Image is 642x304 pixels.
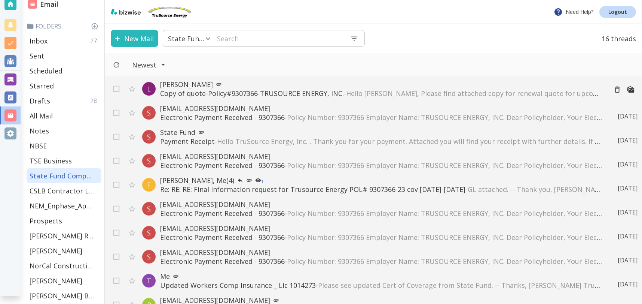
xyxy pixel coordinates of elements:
[618,280,638,288] p: [DATE]
[597,30,636,47] p: 16 threads
[147,252,151,261] p: S
[160,248,603,257] p: [EMAIL_ADDRESS][DOMAIN_NAME]
[27,138,101,153] div: NBSE
[160,137,603,146] p: Payment Receipt -
[30,276,82,285] p: [PERSON_NAME]
[160,161,603,170] p: Electronic Payment Received - 9307366 -
[147,204,151,213] p: S
[261,180,263,183] p: 1
[111,9,141,15] img: bizwise
[147,84,151,93] p: L
[30,291,94,300] p: [PERSON_NAME] Batteries
[27,228,101,243] div: [PERSON_NAME] Residence
[618,136,638,144] p: [DATE]
[30,141,47,150] p: NBSE
[624,83,638,96] button: Mark as Unread
[27,273,101,288] div: [PERSON_NAME]
[147,6,192,18] img: TruSource Energy, Inc.
[160,257,603,266] p: Electronic Payment Received - 9307366 -
[160,200,603,209] p: [EMAIL_ADDRESS][DOMAIN_NAME]
[110,58,123,72] button: Refresh
[160,185,603,194] p: Re: RE: RE: Final information request for Trusource Energy POL# 9307366-23 cov [DATE]-[DATE] -
[599,6,636,18] a: Logout
[147,108,151,117] p: S
[618,208,638,216] p: [DATE]
[160,152,603,161] p: [EMAIL_ADDRESS][DOMAIN_NAME]
[215,31,344,46] input: Search
[27,33,101,48] div: Inbox27
[30,201,94,210] p: NEM_Enphase_Applications
[160,233,603,242] p: Electronic Payment Received - 9307366 -
[168,34,207,43] p: State Fund Compensation
[30,111,53,120] p: All Mail
[147,132,151,141] p: S
[160,224,603,233] p: [EMAIL_ADDRESS][DOMAIN_NAME]
[30,186,94,195] p: CSLB Contractor License
[160,176,603,185] p: [PERSON_NAME], Me (4)
[160,209,603,218] p: Electronic Payment Received - 9307366 -
[27,213,101,228] div: Prospects
[618,160,638,168] p: [DATE]
[160,80,602,89] p: [PERSON_NAME]
[147,228,151,237] p: S
[160,89,602,98] p: Copy of quote-Policy#9307366-TRUSOURCE ENERGY, INC. -
[30,246,82,255] p: [PERSON_NAME]
[30,231,94,240] p: [PERSON_NAME] Residence
[30,66,62,75] p: Scheduled
[90,37,100,45] p: 27
[147,156,151,165] p: S
[27,63,101,78] div: Scheduled
[27,78,101,93] div: Starred
[27,123,101,138] div: Notes
[125,57,173,73] button: Filter
[30,171,94,180] p: State Fund Compensation
[160,104,603,113] p: [EMAIL_ADDRESS][DOMAIN_NAME]
[27,22,101,30] p: Folders
[30,126,49,135] p: Notes
[30,81,54,90] p: Starred
[27,93,101,108] div: Drafts28
[27,168,101,183] div: State Fund Compensation
[554,7,593,16] p: Need Help?
[30,216,62,225] p: Prospects
[30,96,50,105] p: Drafts
[160,281,603,290] p: Updated Workers Comp Insurance _ Lic 1014273 -
[30,36,48,45] p: Inbox
[611,83,624,96] button: Move to Trash
[618,184,638,192] p: [DATE]
[608,9,627,15] p: Logout
[252,176,266,185] button: 1
[618,232,638,240] p: [DATE]
[111,30,158,47] button: New Mail
[30,51,44,60] p: Sent
[147,276,151,285] p: T
[618,112,638,120] p: [DATE]
[160,272,603,281] p: Me
[27,258,101,273] div: NorCal Construction
[27,183,101,198] div: CSLB Contractor License
[30,156,72,165] p: TSE Business
[27,48,101,63] div: Sent
[27,108,101,123] div: All Mail
[27,243,101,258] div: [PERSON_NAME]
[27,198,101,213] div: NEM_Enphase_Applications
[30,261,94,270] p: NorCal Construction
[90,97,100,105] p: 28
[160,128,603,137] p: State Fund
[27,153,101,168] div: TSE Business
[147,180,151,189] p: F
[27,288,101,303] div: [PERSON_NAME] Batteries
[618,256,638,264] p: [DATE]
[160,113,603,122] p: Electronic Payment Received - 9307366 -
